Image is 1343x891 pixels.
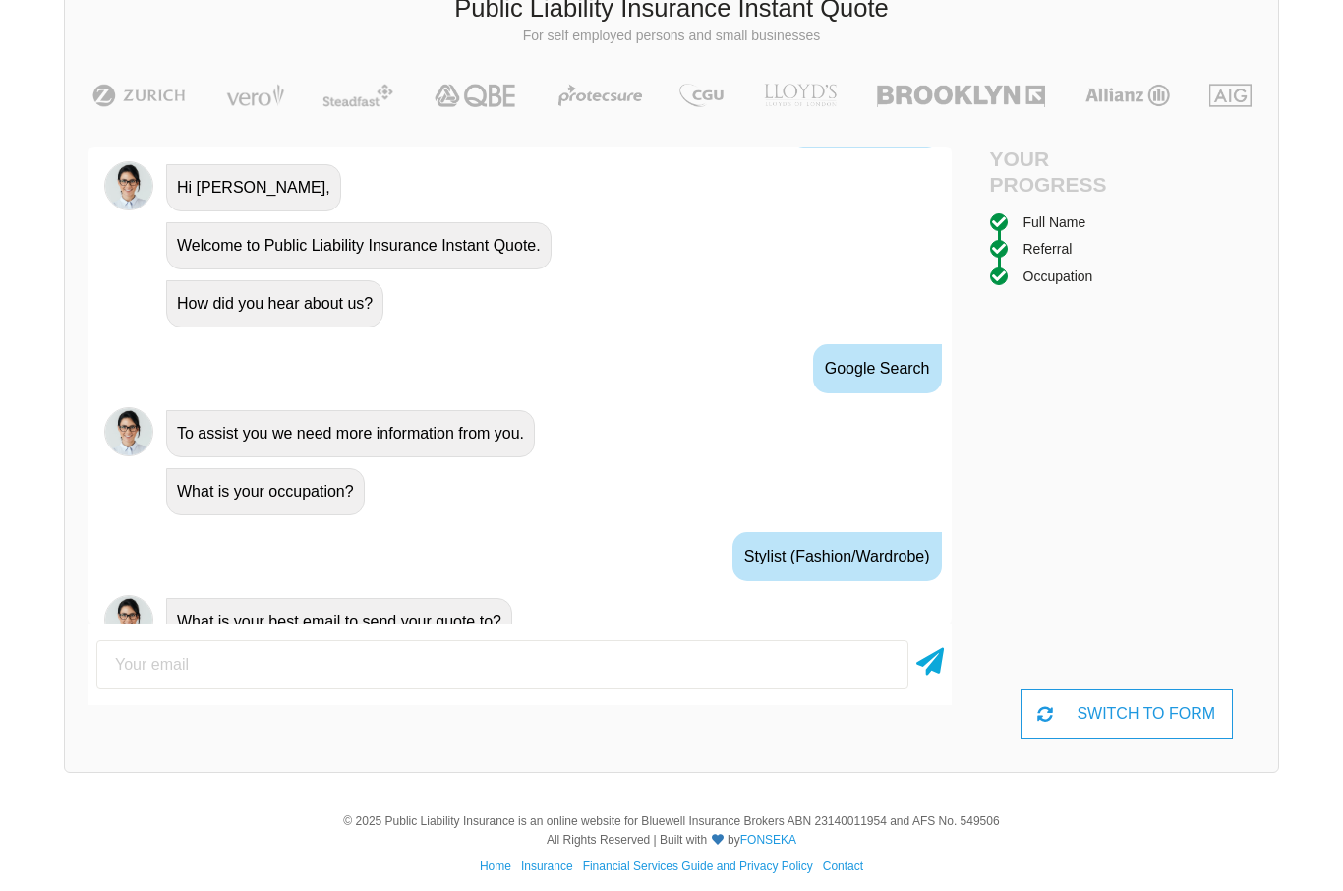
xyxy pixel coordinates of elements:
[521,860,573,873] a: Insurance
[1021,689,1233,739] div: SWITCH TO FORM
[740,833,796,847] a: FONSEKA
[80,27,1263,46] p: For self employed persons and small businesses
[166,468,365,515] div: What is your occupation?
[732,532,942,581] div: Stylist (Fashion/Wardrobe)
[166,222,552,269] div: Welcome to Public Liability Insurance Instant Quote.
[217,84,293,107] img: Vero | Public Liability Insurance
[480,860,511,873] a: Home
[315,84,401,107] img: Steadfast | Public Liability Insurance
[423,84,529,107] img: QBE | Public Liability Insurance
[753,84,847,107] img: LLOYD's | Public Liability Insurance
[869,84,1053,107] img: Brooklyn | Public Liability Insurance
[104,595,153,644] img: Chatbot | PLI
[990,147,1127,196] h4: Your Progress
[551,84,650,107] img: Protecsure | Public Liability Insurance
[1023,266,1093,287] div: Occupation
[96,640,908,689] input: Your email
[166,410,535,457] div: To assist you we need more information from you.
[1076,84,1180,107] img: Allianz | Public Liability Insurance
[823,860,863,873] a: Contact
[166,598,512,645] div: What is your best email to send your quote to?
[1201,84,1259,107] img: AIG | Public Liability Insurance
[1023,211,1086,233] div: Full Name
[166,164,341,211] div: Hi [PERSON_NAME],
[813,344,942,393] div: Google Search
[583,860,813,873] a: Financial Services Guide and Privacy Policy
[104,161,153,210] img: Chatbot | PLI
[104,407,153,456] img: Chatbot | PLI
[671,84,730,107] img: CGU | Public Liability Insurance
[166,280,383,327] div: How did you hear about us?
[84,84,195,107] img: Zurich | Public Liability Insurance
[1023,238,1073,260] div: Referral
